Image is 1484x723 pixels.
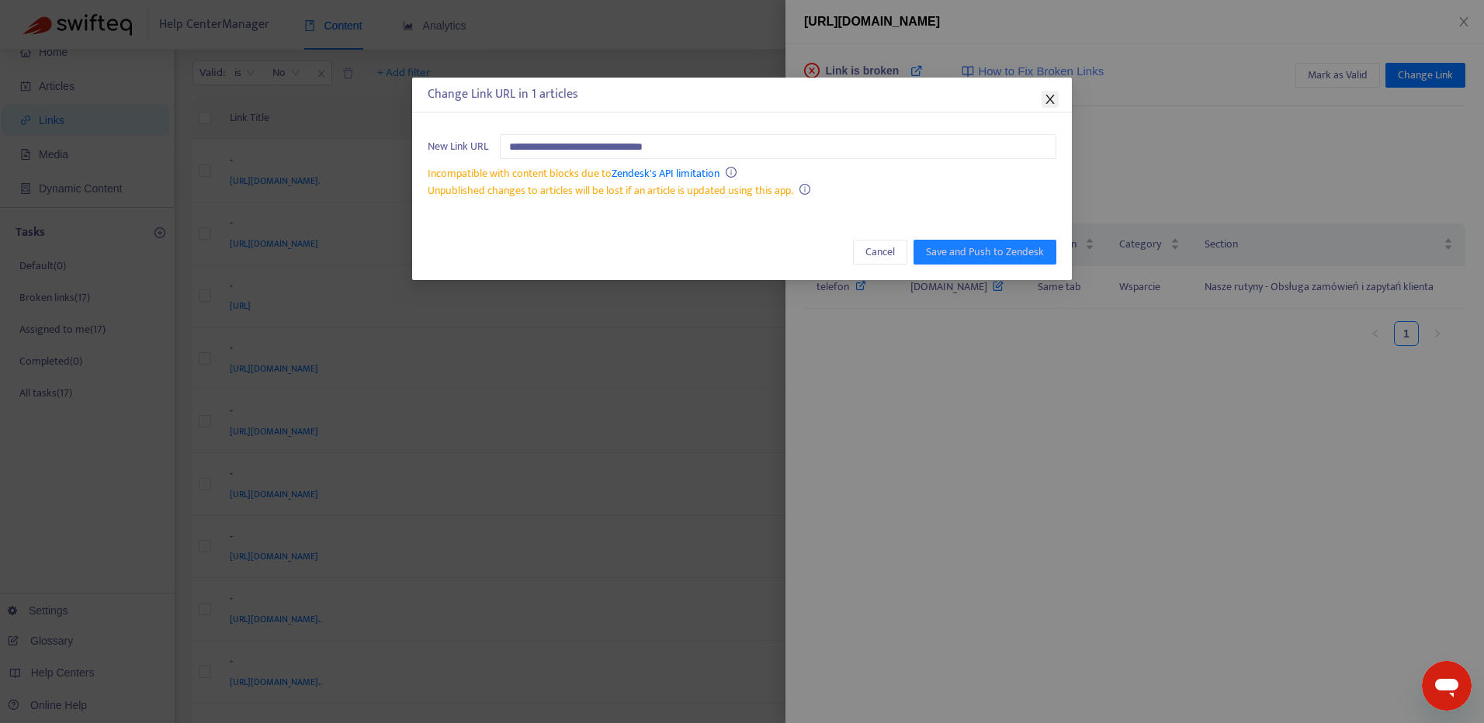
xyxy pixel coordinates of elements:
span: info-circle [799,184,810,195]
span: Incompatible with content blocks due to [428,164,719,182]
span: Cancel [865,244,895,261]
span: Unpublished changes to articles will be lost if an article is updated using this app. [428,182,793,199]
iframe: Przycisk umożliwiający otwarcie okna komunikatora [1422,661,1472,711]
button: Cancel [853,240,907,265]
button: Save and Push to Zendesk [914,240,1056,265]
button: Close [1042,91,1059,108]
div: Change Link URL in 1 articles [428,85,1056,104]
span: close [1044,93,1056,106]
a: Zendesk's API limitation [612,164,719,182]
span: info-circle [726,167,737,178]
span: New Link URL [428,138,488,155]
